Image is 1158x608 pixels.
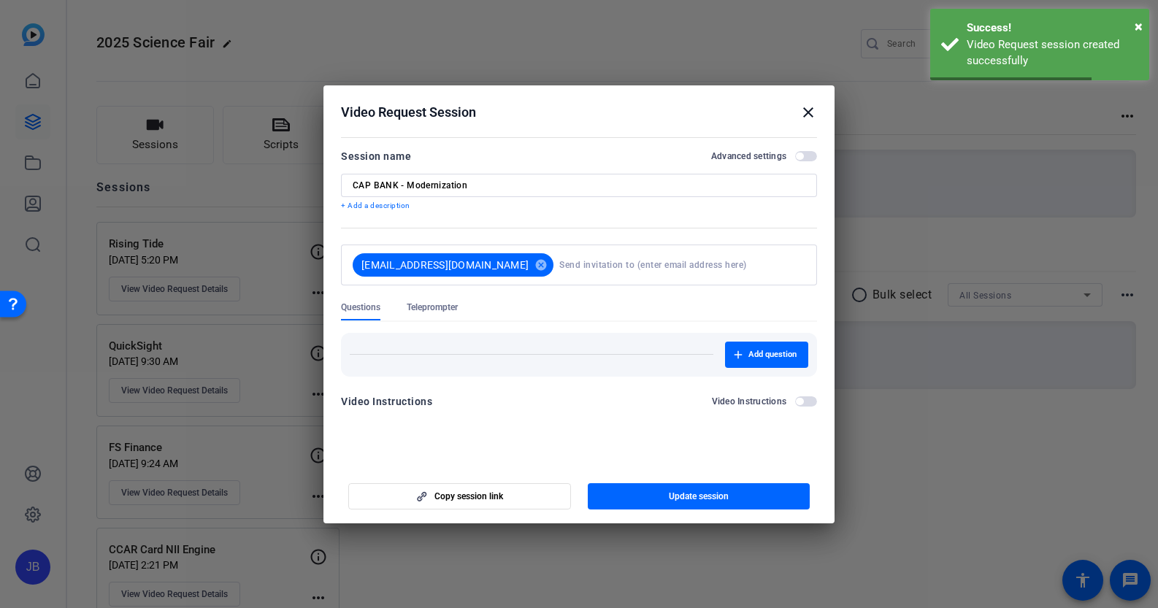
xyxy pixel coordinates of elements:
div: Video Request session created successfully [967,36,1138,69]
span: Teleprompter [407,301,458,313]
div: Video Instructions [341,393,432,410]
mat-icon: cancel [529,258,553,272]
input: Enter Session Name [353,180,805,191]
button: Copy session link [348,483,571,509]
button: Update session [588,483,810,509]
span: Copy session link [434,490,503,502]
mat-icon: close [800,104,817,121]
span: Questions [341,301,380,313]
span: Update session [669,490,729,502]
div: Video Request Session [341,104,817,121]
div: Session name [341,147,411,165]
h2: Video Instructions [712,396,787,407]
span: [EMAIL_ADDRESS][DOMAIN_NAME] [361,258,529,272]
span: × [1135,18,1143,35]
p: + Add a description [341,200,817,212]
h2: Advanced settings [711,150,786,162]
span: Add question [748,349,797,361]
div: Success! [967,20,1138,36]
input: Send invitation to (enter email address here) [559,250,800,280]
button: Close [1135,15,1143,37]
button: Add question [725,342,808,368]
